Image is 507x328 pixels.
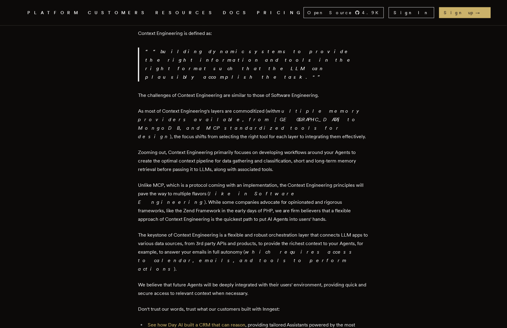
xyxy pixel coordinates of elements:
[138,29,369,38] p: Context Engineering is defined as:
[145,48,369,82] p: “building dynamic systems to provide the right information and tools in the right format such tha...
[223,9,250,17] a: DOCS
[138,231,369,274] p: The keystone of Context Engineering is a flexible and robust orchestration layer that connects LL...
[138,181,369,224] p: Unlike MCP, which is a protocol coming with an implementation, the Context Engineering principles...
[308,10,353,16] span: Open Source
[362,10,382,16] span: 4.9 K
[389,7,434,18] a: Sign In
[476,10,486,16] span: →
[138,107,369,141] p: As most of Context Engineering's layers are commoditized (with ), the focus shifts from selecting...
[27,9,81,17] button: PLATFORM
[88,9,148,17] a: CUSTOMERS
[148,322,245,328] a: See how Day AI built a CRM that can reason
[138,149,369,174] p: Zooming out, Context Engineering primarily focuses on developing workflows around your Agents to ...
[257,9,304,17] a: PRICING
[138,281,369,298] p: We believe that future Agents will be deeply integrated with their users' environment, providing ...
[138,249,355,272] em: which requires access to calendar, emails, and tools to perform actions
[138,305,369,314] p: Don't trust our words, trust what our customers built with Inngest:
[138,91,369,100] p: The challenges of Context Engineering are similar to those of Software Engineering.
[155,9,216,17] button: RESOURCES
[138,108,364,140] em: multiple memory providers available, from [GEOGRAPHIC_DATA] to MongoDB, and MCP standardized tool...
[439,7,491,18] a: Sign up
[138,191,297,205] em: like in Software Engineering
